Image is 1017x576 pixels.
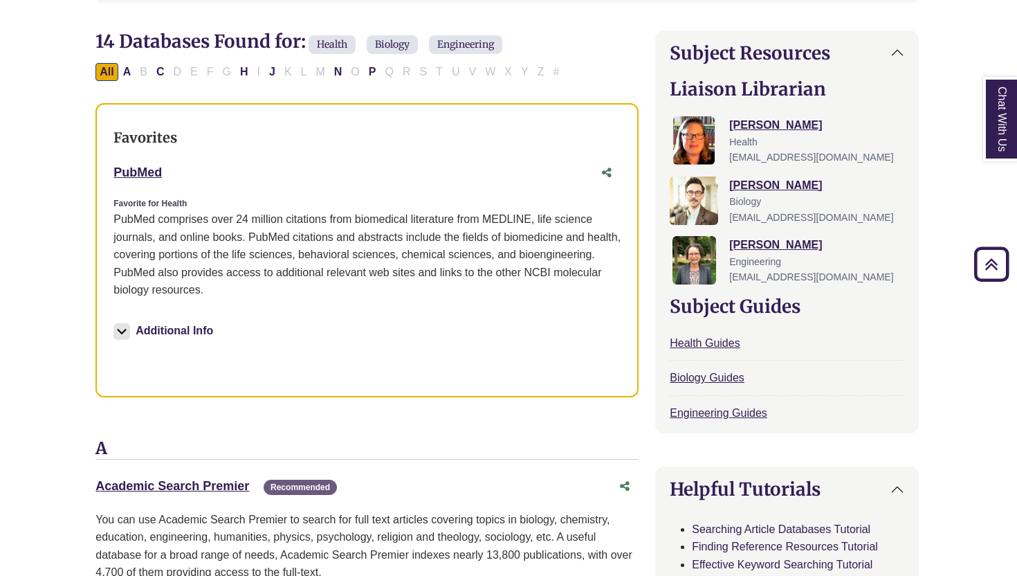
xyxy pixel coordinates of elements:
a: Searching Article Databases Tutorial [692,523,870,535]
a: Health Guides [670,337,740,349]
button: Helpful Tutorials [656,467,918,511]
a: [PERSON_NAME] [729,179,822,191]
button: Filter Results A [119,63,136,81]
button: Share this database [611,474,639,500]
button: Filter Results P [365,63,381,81]
a: [PERSON_NAME] [729,119,822,131]
span: Biology [729,196,761,207]
span: [EMAIL_ADDRESS][DOMAIN_NAME] [729,212,893,223]
a: Back to Top [969,255,1014,273]
img: Jessica Moore [673,116,715,165]
button: Share this database [593,160,621,186]
a: Engineering Guides [670,407,767,419]
div: Alpha-list to filter by first letter of database name [95,65,565,77]
button: All [95,63,118,81]
button: Additional Info [113,321,217,341]
a: Effective Keyword Searching Tutorial [692,559,872,570]
p: PubMed comprises over 24 million citations from biomedical literature from MEDLINE, life science ... [113,210,621,299]
img: Ruth McGuire [672,236,716,285]
span: [EMAIL_ADDRESS][DOMAIN_NAME] [729,271,893,282]
button: Filter Results C [152,63,169,81]
span: [EMAIL_ADDRESS][DOMAIN_NAME] [729,152,893,163]
a: [PERSON_NAME] [729,239,822,251]
span: Engineering [429,35,502,54]
h2: Subject Guides [670,296,904,317]
a: PubMed [113,165,162,179]
h3: Favorites [113,129,621,146]
span: Engineering [729,256,781,267]
button: Filter Results N [330,63,347,81]
span: 14 Databases Found for: [95,30,306,53]
span: Health [729,136,757,147]
h2: Liaison Librarian [670,78,904,100]
h3: A [95,439,639,460]
span: Recommended [264,480,337,496]
a: Biology Guides [670,372,744,384]
button: Filter Results H [236,63,253,81]
button: Filter Results J [265,63,280,81]
a: Finding Reference Resources Tutorial [692,541,878,552]
button: Subject Resources [656,31,918,75]
span: Biology [367,35,418,54]
img: Greg Rosauer [670,177,718,225]
span: Health [309,35,356,54]
div: Favorite for Health [113,197,621,210]
a: Academic Search Premier [95,479,249,493]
